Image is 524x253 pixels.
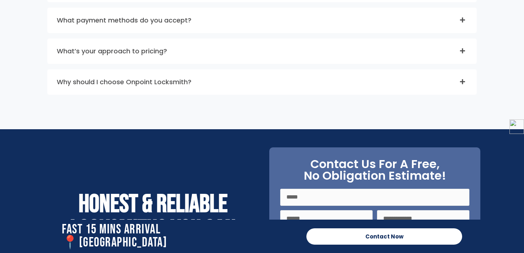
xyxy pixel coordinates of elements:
[57,77,191,86] a: Why should I choose Onpoint Locksmith?
[48,70,476,94] div: Why should I choose Onpoint Locksmith?
[48,39,476,64] div: What’s your approach to pricing?
[509,119,524,134] img: logo.png
[57,46,167,56] a: What’s your approach to pricing?
[365,234,404,239] span: Contact Now
[306,228,462,245] a: Contact Now
[48,8,476,33] div: What payment methods do you accept?
[280,158,469,181] h2: Contact Us For A Free, No Obligation Estimate!
[62,223,299,249] h2: Fast 15 Mins Arrival 📍[GEOGRAPHIC_DATA]
[57,16,191,25] a: What payment methods do you accept?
